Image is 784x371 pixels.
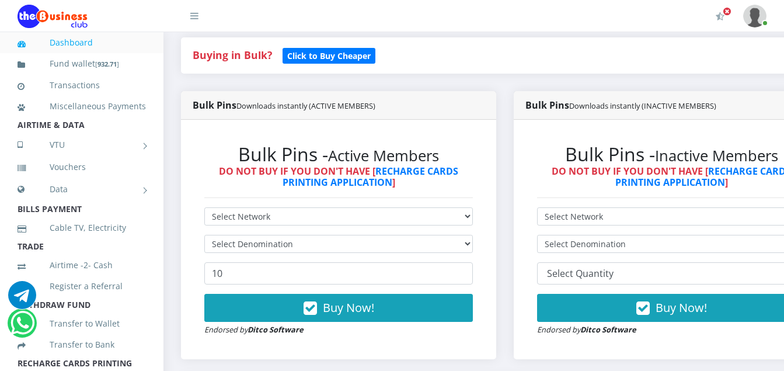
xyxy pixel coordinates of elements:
[328,145,439,166] small: Active Members
[18,93,146,120] a: Miscellaneous Payments
[193,48,272,62] strong: Buying in Bulk?
[537,324,636,335] small: Endorsed by
[248,324,304,335] strong: Ditco Software
[18,29,146,56] a: Dashboard
[723,7,731,16] span: Activate Your Membership
[323,300,374,315] span: Buy Now!
[287,50,371,61] b: Click to Buy Cheaper
[656,300,707,315] span: Buy Now!
[204,294,473,322] button: Buy Now!
[569,100,716,111] small: Downloads instantly (INACTIVE MEMBERS)
[18,214,146,241] a: Cable TV, Electricity
[97,60,117,68] b: 932.71
[18,72,146,99] a: Transactions
[204,324,304,335] small: Endorsed by
[18,5,88,28] img: Logo
[18,50,146,78] a: Fund wallet[932.71]
[95,60,119,68] small: [ ]
[18,175,146,204] a: Data
[204,143,473,165] h2: Bulk Pins -
[283,165,459,189] a: RECHARGE CARDS PRINTING APPLICATION
[18,154,146,181] a: Vouchers
[18,273,146,300] a: Register a Referral
[580,324,636,335] strong: Ditco Software
[236,100,375,111] small: Downloads instantly (ACTIVE MEMBERS)
[204,262,473,285] input: Enter Quantity
[11,318,34,337] a: Chat for support
[18,130,146,160] a: VTU
[18,252,146,279] a: Airtime -2- Cash
[219,165,458,189] strong: DO NOT BUY IF YOU DON'T HAVE [ ]
[18,310,146,337] a: Transfer to Wallet
[655,145,778,166] small: Inactive Members
[283,48,375,62] a: Click to Buy Cheaper
[18,331,146,358] a: Transfer to Bank
[193,99,375,112] strong: Bulk Pins
[525,99,716,112] strong: Bulk Pins
[8,290,36,309] a: Chat for support
[716,12,724,21] i: Activate Your Membership
[743,5,766,27] img: User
